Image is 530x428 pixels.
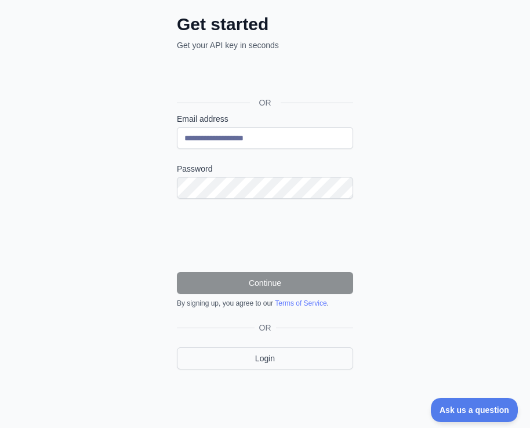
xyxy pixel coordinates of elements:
[255,322,276,333] span: OR
[250,97,281,108] span: OR
[177,272,353,294] button: Continue
[177,299,353,308] div: By signing up, you agree to our .
[275,299,326,307] a: Terms of Service
[177,163,353,175] label: Password
[177,14,353,35] h2: Get started
[171,64,357,89] iframe: “使用 Google 账号登录”按钮
[177,39,353,51] p: Get your API key in seconds
[177,113,353,125] label: Email address
[177,347,353,369] a: Login
[431,398,518,422] iframe: Toggle Customer Support
[177,213,353,258] iframe: reCAPTCHA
